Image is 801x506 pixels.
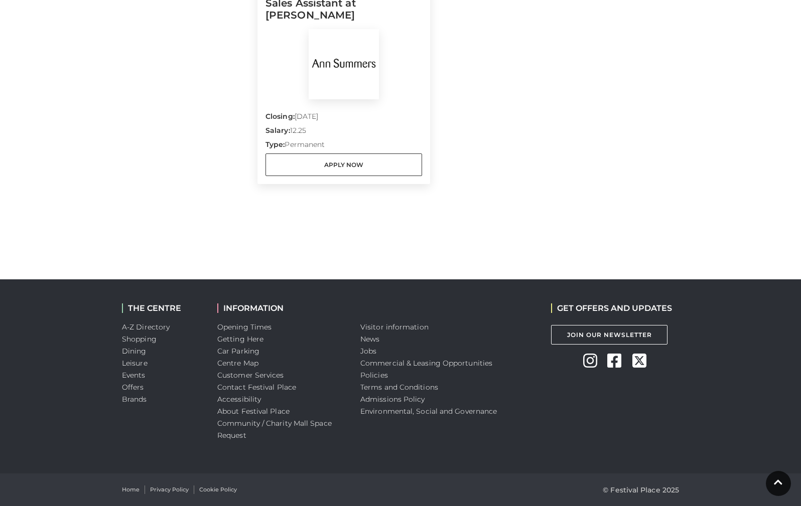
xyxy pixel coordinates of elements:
a: Apply Now [265,153,422,176]
a: News [360,334,379,344]
a: Leisure [122,359,148,368]
a: Privacy Policy [150,485,189,494]
a: Car Parking [217,347,259,356]
h2: GET OFFERS AND UPDATES [551,303,672,313]
a: Community / Charity Mall Space Request [217,419,332,440]
p: Permanent [265,139,422,153]
a: Cookie Policy [199,485,237,494]
a: Visitor information [360,322,429,331]
a: Contact Festival Place [217,383,296,392]
a: Commercial & Leasing Opportunities [360,359,492,368]
a: Opening Times [217,322,272,331]
a: Offers [122,383,144,392]
a: Brands [122,395,147,404]
a: Events [122,371,146,380]
a: Jobs [360,347,376,356]
a: Dining [122,347,147,356]
a: Customer Services [217,371,284,380]
img: Ann Summers [309,29,379,99]
p: © Festival Place 2025 [603,484,679,496]
a: Home [122,485,140,494]
a: A-Z Directory [122,322,170,331]
a: Getting Here [217,334,263,344]
a: About Festival Place [217,407,290,416]
a: Accessibility [217,395,261,404]
strong: Salary: [265,126,290,135]
a: Terms and Conditions [360,383,438,392]
a: Join Our Newsletter [551,325,667,345]
strong: Closing: [265,112,295,121]
a: Admissions Policy [360,395,425,404]
a: Centre Map [217,359,258,368]
a: Environmental, Social and Governance [360,407,497,416]
p: [DATE] [265,111,422,125]
a: Shopping [122,334,157,344]
h2: INFORMATION [217,303,345,313]
h2: THE CENTRE [122,303,202,313]
p: 12.25 [265,125,422,139]
a: Policies [360,371,388,380]
strong: Type: [265,140,285,149]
